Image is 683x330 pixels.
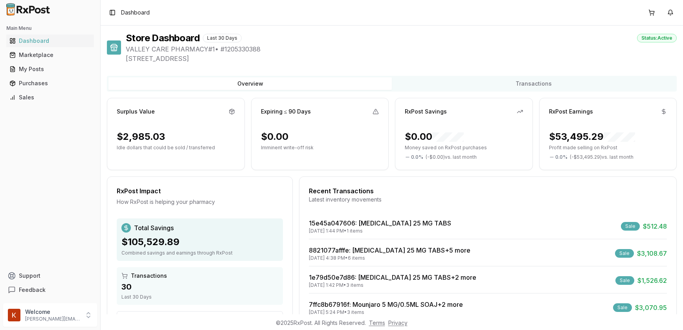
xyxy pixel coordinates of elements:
[309,301,463,308] a: 7ffc8b67916f: Mounjaro 5 MG/0.5ML SOAJ+2 more
[117,108,155,115] div: Surplus Value
[117,186,283,196] div: RxPost Impact
[9,93,91,101] div: Sales
[117,145,235,151] p: Idle dollars that could be sold / transferred
[309,255,470,261] div: [DATE] 4:38 PM • 6 items
[25,316,80,322] p: [PERSON_NAME][EMAIL_ADDRESS][DOMAIN_NAME]
[549,145,667,151] p: Profit made selling on RxPost
[570,154,633,160] span: ( - $53,495.29 ) vs. last month
[637,34,677,42] div: Status: Active
[3,35,97,47] button: Dashboard
[117,198,283,206] div: How RxPost is helping your pharmacy
[126,32,200,44] h1: Store Dashboard
[388,319,408,326] a: Privacy
[621,222,640,231] div: Sale
[261,108,311,115] div: Expiring ≤ 90 Days
[261,130,288,143] div: $0.00
[405,145,523,151] p: Money saved on RxPost purchases
[369,319,385,326] a: Terms
[131,272,167,280] span: Transactions
[6,48,94,62] a: Marketplace
[9,65,91,73] div: My Posts
[309,219,451,227] a: 15e45a047606: [MEDICAL_DATA] 25 MG TABS
[126,44,677,54] span: VALLEY CARE PHARMACY#1 • # 1205330388
[411,154,423,160] span: 0.0 %
[126,54,677,63] span: [STREET_ADDRESS]
[549,130,635,143] div: $53,495.29
[121,9,150,16] span: Dashboard
[555,154,567,160] span: 0.0 %
[309,186,667,196] div: Recent Transactions
[637,249,667,258] span: $3,108.67
[117,130,165,143] div: $2,985.03
[203,34,242,42] div: Last 30 Days
[9,51,91,59] div: Marketplace
[121,294,278,300] div: Last 30 Days
[405,108,447,115] div: RxPost Savings
[635,303,667,312] span: $3,070.95
[9,37,91,45] div: Dashboard
[309,282,476,288] div: [DATE] 1:42 PM • 3 items
[6,76,94,90] a: Purchases
[121,9,150,16] nav: breadcrumb
[309,273,476,281] a: 1e79d50e7d86: [MEDICAL_DATA] 25 MG TABS+2 more
[309,196,667,203] div: Latest inventory movements
[392,77,675,90] button: Transactions
[637,276,667,285] span: $1,526.62
[6,34,94,48] a: Dashboard
[615,276,634,285] div: Sale
[549,108,593,115] div: RxPost Earnings
[405,130,464,143] div: $0.00
[121,250,278,256] div: Combined savings and earnings through RxPost
[6,90,94,104] a: Sales
[643,222,667,231] span: $512.48
[3,49,97,61] button: Marketplace
[309,309,463,315] div: [DATE] 5:24 PM • 3 items
[3,3,53,16] img: RxPost Logo
[9,79,91,87] div: Purchases
[309,228,451,234] div: [DATE] 1:44 PM • 1 items
[19,286,46,294] span: Feedback
[3,63,97,75] button: My Posts
[3,91,97,104] button: Sales
[108,77,392,90] button: Overview
[25,308,80,316] p: Welcome
[426,154,477,160] span: ( - $0.00 ) vs. last month
[121,236,278,248] div: $105,529.89
[6,25,94,31] h2: Main Menu
[121,281,278,292] div: 30
[134,223,174,233] span: Total Savings
[8,309,20,321] img: User avatar
[613,303,632,312] div: Sale
[615,249,634,258] div: Sale
[309,246,470,254] a: 8821077afffe: [MEDICAL_DATA] 25 MG TABS+5 more
[3,77,97,90] button: Purchases
[6,62,94,76] a: My Posts
[3,269,97,283] button: Support
[261,145,379,151] p: Imminent write-off risk
[3,283,97,297] button: Feedback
